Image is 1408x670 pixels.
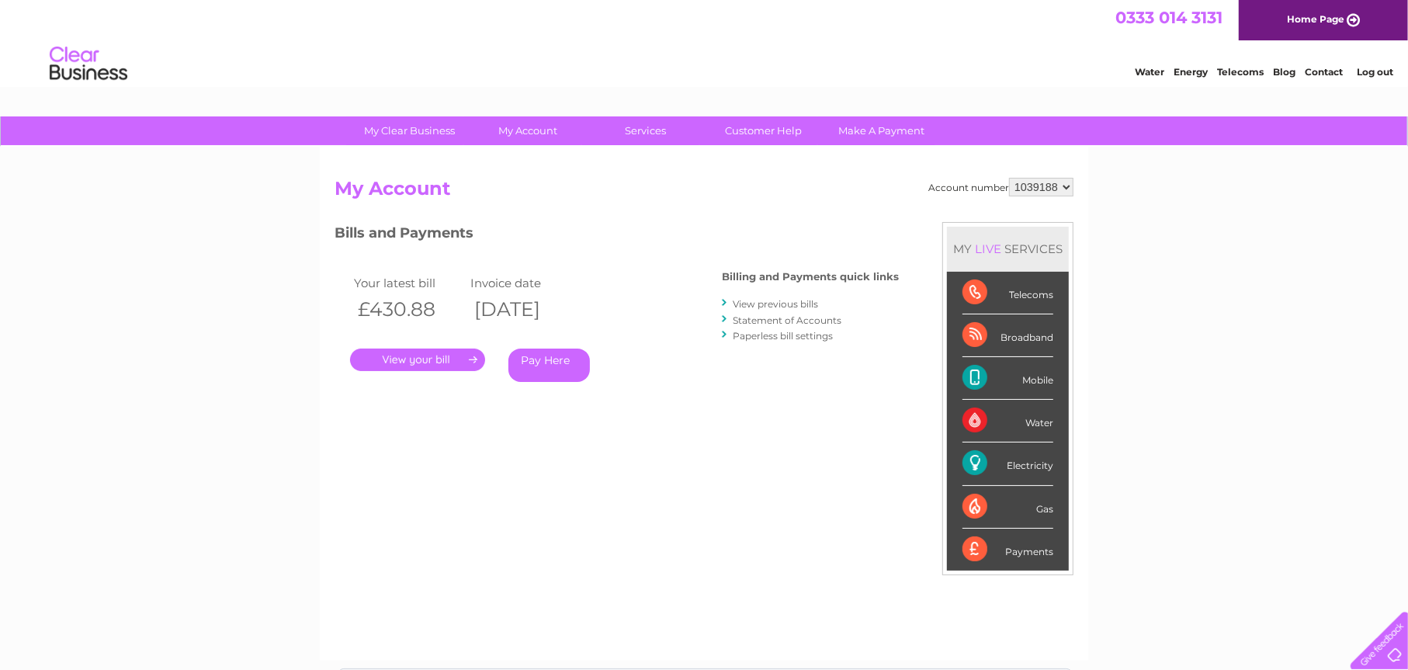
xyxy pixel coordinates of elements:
[466,293,583,325] th: [DATE]
[508,349,590,382] a: Pay Here
[346,116,474,145] a: My Clear Business
[722,271,899,283] h4: Billing and Payments quick links
[464,116,592,145] a: My Account
[49,40,128,88] img: logo.png
[1357,66,1393,78] a: Log out
[818,116,946,145] a: Make A Payment
[962,486,1053,529] div: Gas
[335,222,899,249] h3: Bills and Payments
[962,400,1053,443] div: Water
[466,273,583,293] td: Invoice date
[733,314,841,326] a: Statement of Accounts
[350,349,485,371] a: .
[733,298,818,310] a: View previous bills
[962,314,1053,357] div: Broadband
[1305,66,1343,78] a: Contact
[947,227,1069,271] div: MY SERVICES
[335,178,1073,207] h2: My Account
[962,357,1053,400] div: Mobile
[1135,66,1164,78] a: Water
[972,241,1004,256] div: LIVE
[700,116,828,145] a: Customer Help
[733,330,833,342] a: Paperless bill settings
[962,529,1053,571] div: Payments
[350,293,466,325] th: £430.88
[582,116,710,145] a: Services
[338,9,1072,75] div: Clear Business is a trading name of Verastar Limited (registered in [GEOGRAPHIC_DATA] No. 3667643...
[1115,8,1222,27] a: 0333 014 3131
[350,273,466,293] td: Your latest bill
[1217,66,1264,78] a: Telecoms
[962,443,1053,485] div: Electricity
[962,272,1053,314] div: Telecoms
[1273,66,1295,78] a: Blog
[928,178,1073,196] div: Account number
[1174,66,1208,78] a: Energy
